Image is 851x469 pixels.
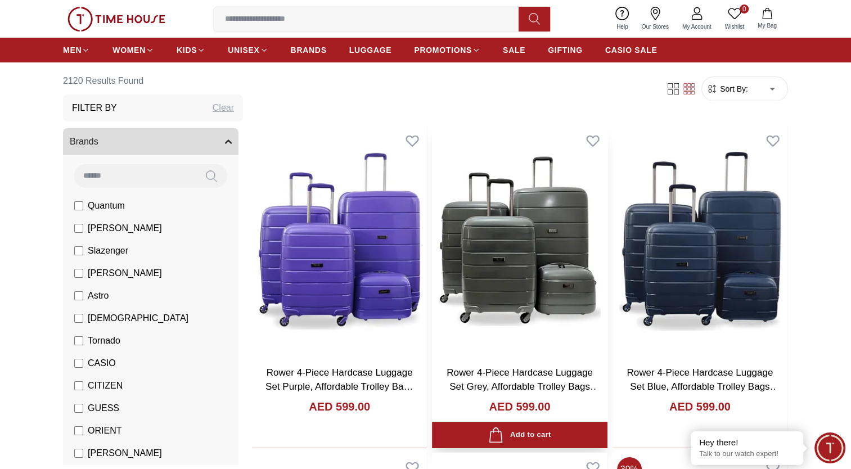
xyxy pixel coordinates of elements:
[74,404,83,413] input: GUESS
[605,40,658,60] a: CASIO SALE
[228,44,259,56] span: UNISEX
[74,426,83,435] input: ORIENT
[613,126,787,357] img: Rower 4-Piece Hardcase Luggage Set Blue, Affordable Trolley Bags With 14" Cosmetic Box IN4.Blue
[612,22,633,31] span: Help
[88,424,121,438] span: ORIENT
[63,67,243,94] h6: 2120 Results Found
[63,128,238,155] button: Brands
[635,4,676,33] a: Our Stores
[718,4,751,33] a: 0Wishlist
[228,40,268,60] a: UNISEX
[74,381,83,390] input: CITIZEN
[265,367,413,407] a: Rower 4-Piece Hardcase Luggage Set Purple, Affordable Trolley Bags With 14" Cosmetic Box IN4.Purple
[252,126,427,357] img: Rower 4-Piece Hardcase Luggage Set Purple, Affordable Trolley Bags With 14" Cosmetic Box IN4.Purple
[74,224,83,233] input: [PERSON_NAME]
[503,40,525,60] a: SALE
[706,83,748,94] button: Sort By:
[88,244,128,258] span: Slazenger
[309,399,370,414] h4: AED 599.00
[548,44,583,56] span: GIFTING
[63,40,90,60] a: MEN
[414,40,480,60] a: PROMOTIONS
[63,44,82,56] span: MEN
[718,83,748,94] span: Sort By:
[67,7,165,31] img: ...
[88,267,162,280] span: [PERSON_NAME]
[414,44,472,56] span: PROMOTIONS
[503,44,525,56] span: SALE
[669,399,731,414] h4: AED 599.00
[814,432,845,463] div: Chat Widget
[88,334,120,348] span: Tornado
[291,44,327,56] span: BRANDS
[627,367,779,421] a: Rower 4-Piece Hardcase Luggage Set Blue, Affordable Trolley Bags With 14" Cosmetic Box [DOMAIN_NAME]
[432,422,607,448] button: Add to cart
[74,291,83,300] input: Astro
[548,40,583,60] a: GIFTING
[489,399,551,414] h4: AED 599.00
[699,437,795,448] div: Hey there!
[213,101,234,115] div: Clear
[610,4,635,33] a: Help
[74,269,83,278] input: [PERSON_NAME]
[637,22,673,31] span: Our Stores
[740,4,749,13] span: 0
[74,314,83,323] input: [DEMOGRAPHIC_DATA]
[177,44,197,56] span: KIDS
[70,135,98,148] span: Brands
[678,22,716,31] span: My Account
[74,201,83,210] input: Quantum
[349,44,392,56] span: LUGGAGE
[88,222,162,235] span: [PERSON_NAME]
[74,359,83,368] input: CASIO
[112,44,146,56] span: WOMEN
[447,367,600,407] a: Rower 4-Piece Hardcase Luggage Set Grey, Affordable Trolley Bags With 14" Cosmetic Box IN4.Grey
[88,447,162,460] span: [PERSON_NAME]
[432,126,607,357] img: Rower 4-Piece Hardcase Luggage Set Grey, Affordable Trolley Bags With 14" Cosmetic Box IN4.Grey
[699,449,795,459] p: Talk to our watch expert!
[88,379,123,393] span: CITIZEN
[74,449,83,458] input: [PERSON_NAME]
[112,40,154,60] a: WOMEN
[72,101,117,115] h3: Filter By
[177,40,205,60] a: KIDS
[349,40,392,60] a: LUGGAGE
[88,312,188,325] span: [DEMOGRAPHIC_DATA]
[753,21,781,30] span: My Bag
[605,44,658,56] span: CASIO SALE
[291,40,327,60] a: BRANDS
[88,199,125,213] span: Quantum
[721,22,749,31] span: Wishlist
[88,402,119,415] span: GUESS
[88,357,116,370] span: CASIO
[488,427,551,443] div: Add to cart
[74,246,83,255] input: Slazenger
[88,289,109,303] span: Astro
[751,6,784,32] button: My Bag
[74,336,83,345] input: Tornado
